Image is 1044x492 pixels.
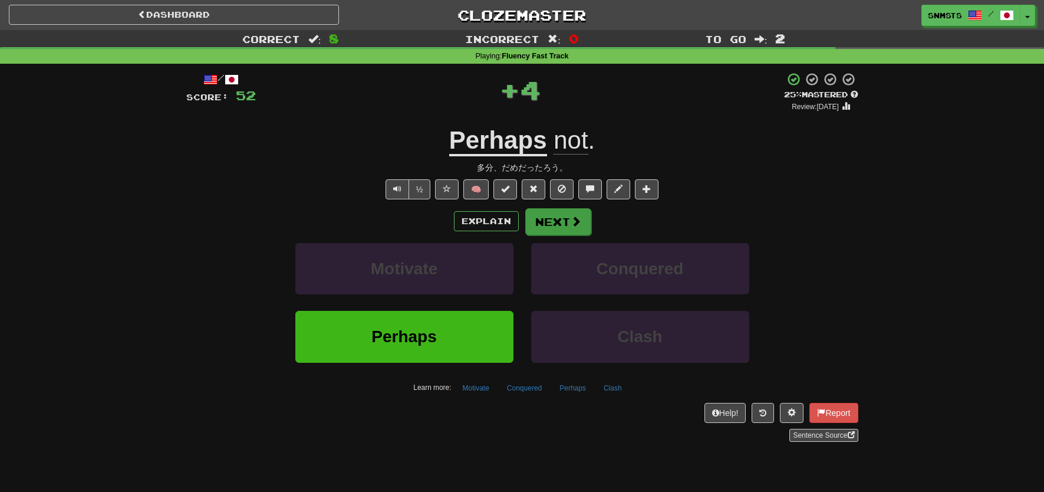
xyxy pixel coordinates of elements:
[752,403,774,423] button: Round history (alt+y)
[809,403,858,423] button: Report
[186,92,229,102] span: Score:
[463,179,489,199] button: 🧠
[500,379,548,397] button: Conquered
[383,179,431,199] div: Text-to-speech controls
[792,103,839,111] small: Review: [DATE]
[569,31,579,45] span: 0
[357,5,687,25] a: Clozemaster
[308,34,321,44] span: :
[705,33,746,45] span: To go
[553,379,592,397] button: Perhaps
[921,5,1020,26] a: snmsts /
[435,179,459,199] button: Favorite sentence (alt+f)
[186,162,858,173] div: 多分、だめだったろう。
[531,311,749,362] button: Clash
[789,429,858,442] a: Sentence Source
[554,126,588,155] span: not
[617,327,662,346] span: Clash
[597,379,628,397] button: Clash
[607,179,630,199] button: Edit sentence (alt+d)
[775,31,785,45] span: 2
[295,243,513,294] button: Motivate
[755,34,768,44] span: :
[548,34,561,44] span: :
[454,211,519,231] button: Explain
[456,379,495,397] button: Motivate
[499,72,520,107] span: +
[449,126,547,156] u: Perhaps
[988,9,994,18] span: /
[386,179,409,199] button: Play sentence audio (ctl+space)
[465,33,539,45] span: Incorrect
[704,403,746,423] button: Help!
[329,31,339,45] span: 8
[409,179,431,199] button: ½
[186,72,256,87] div: /
[784,90,802,99] span: 25 %
[493,179,517,199] button: Set this sentence to 100% Mastered (alt+m)
[371,260,438,278] span: Motivate
[295,311,513,362] button: Perhaps
[635,179,658,199] button: Add to collection (alt+a)
[525,208,591,235] button: Next
[520,75,541,104] span: 4
[550,179,574,199] button: Ignore sentence (alt+i)
[236,88,256,103] span: 52
[531,243,749,294] button: Conquered
[9,5,339,25] a: Dashboard
[242,33,300,45] span: Correct
[928,10,962,21] span: snmsts
[413,383,451,392] small: Learn more:
[597,260,684,278] span: Conquered
[502,52,568,60] strong: Fluency Fast Track
[522,179,545,199] button: Reset to 0% Mastered (alt+r)
[371,327,437,346] span: Perhaps
[578,179,602,199] button: Discuss sentence (alt+u)
[547,126,595,155] span: .
[784,90,858,100] div: Mastered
